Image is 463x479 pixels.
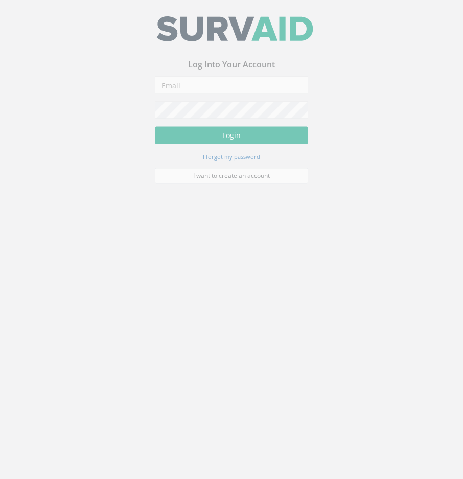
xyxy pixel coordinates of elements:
a: I want to create an account [155,172,308,188]
a: I forgot my password [203,156,260,165]
button: Login [155,131,308,148]
h3: Log Into Your Account [155,64,308,74]
small: I forgot my password [203,157,260,165]
input: Email [155,81,308,98]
